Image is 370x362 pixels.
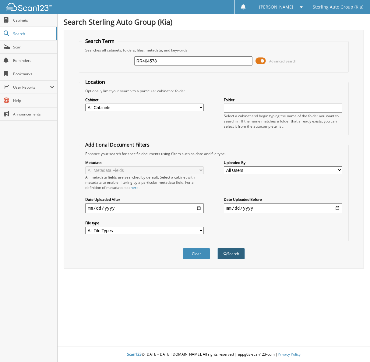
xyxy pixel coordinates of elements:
[340,333,370,362] iframe: Chat Widget
[13,31,53,36] span: Search
[85,203,204,213] input: start
[13,18,54,23] span: Cabinets
[224,160,342,165] label: Uploaded By
[13,58,54,63] span: Reminders
[82,141,153,148] legend: Additional Document Filters
[224,97,342,102] label: Folder
[224,203,342,213] input: end
[82,88,345,94] div: Optionally limit your search to a particular cabinet or folder
[85,160,204,165] label: Metadata
[131,185,139,190] a: here
[85,220,204,225] label: File type
[13,71,54,76] span: Bookmarks
[82,151,345,156] div: Enhance your search for specific documents using filters such as date and file type.
[278,352,301,357] a: Privacy Policy
[217,248,245,259] button: Search
[269,59,296,63] span: Advanced Search
[13,85,50,90] span: User Reports
[85,175,204,190] div: All metadata fields are searched by default. Select a cabinet with metadata to enable filtering b...
[313,5,363,9] span: Sterling Auto Group (Kia)
[85,97,204,102] label: Cabinet
[82,48,345,53] div: Searches all cabinets, folders, files, metadata, and keywords
[13,44,54,50] span: Scan
[13,112,54,117] span: Announcements
[58,347,370,362] div: © [DATE]-[DATE] [DOMAIN_NAME]. All rights reserved | appg03-scan123-com |
[85,197,204,202] label: Date Uploaded After
[224,197,342,202] label: Date Uploaded Before
[224,113,342,129] div: Select a cabinet and begin typing the name of the folder you want to search in. If the name match...
[183,248,210,259] button: Clear
[82,79,108,85] legend: Location
[13,98,54,103] span: Help
[6,3,52,11] img: scan123-logo-white.svg
[127,352,142,357] span: Scan123
[259,5,293,9] span: [PERSON_NAME]
[64,17,364,27] h1: Search Sterling Auto Group (Kia)
[82,38,118,44] legend: Search Term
